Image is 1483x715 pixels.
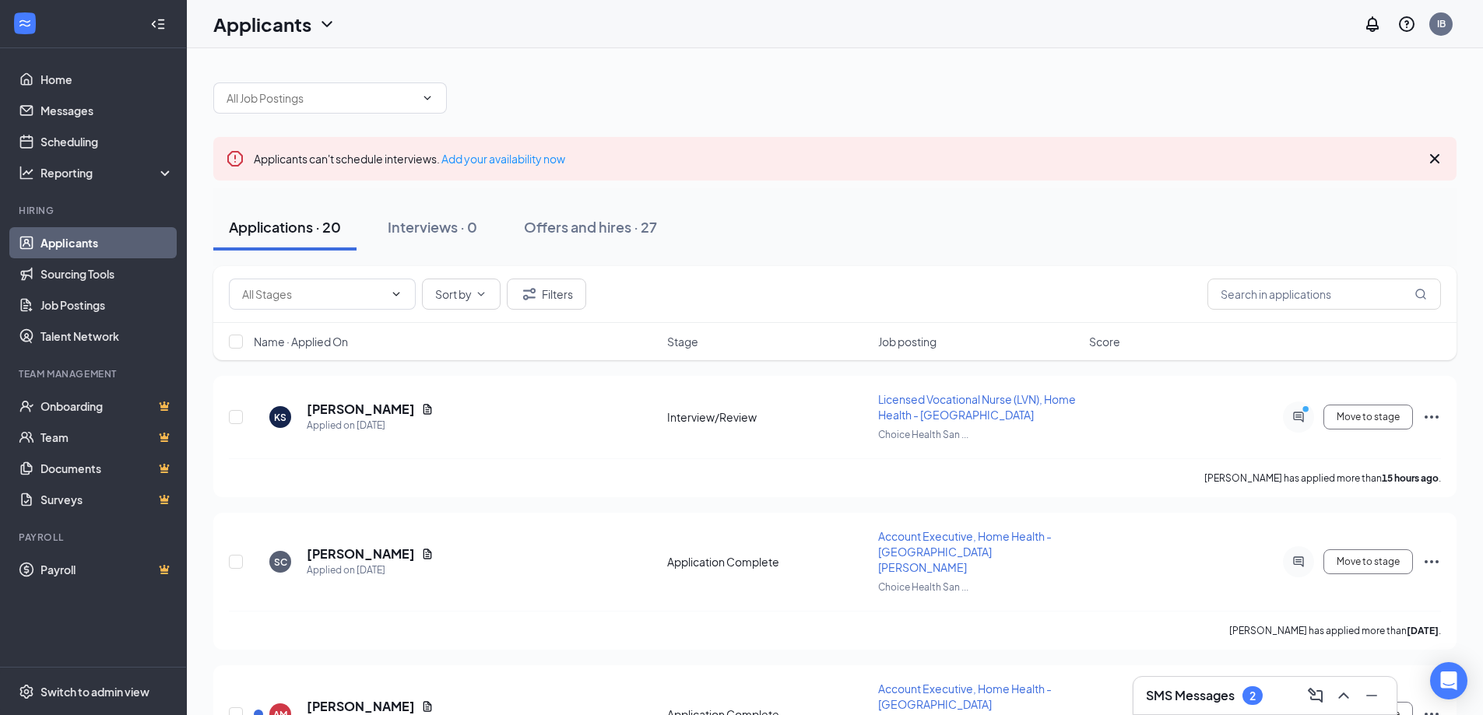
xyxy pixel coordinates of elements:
span: Account Executive, Home Health - [GEOGRAPHIC_DATA][PERSON_NAME] [878,529,1052,574]
button: Minimize [1359,683,1384,708]
svg: Minimize [1362,686,1381,705]
a: Home [40,64,174,95]
span: Name · Applied On [254,334,348,349]
div: Open Intercom Messenger [1430,662,1467,699]
svg: Ellipses [1422,552,1441,571]
span: Choice Health San ... [878,429,968,440]
b: 15 hours ago [1382,472,1439,484]
div: SC [274,556,287,569]
a: SurveysCrown [40,484,174,515]
div: Hiring [19,204,170,217]
span: Choice Health San ... [878,581,968,593]
svg: ChevronDown [475,288,487,300]
button: Filter Filters [507,279,586,310]
div: KS [274,411,286,424]
svg: ChevronDown [421,92,434,104]
svg: Settings [19,684,34,699]
button: ComposeMessage [1303,683,1328,708]
h1: Applicants [213,11,311,37]
a: Add your availability now [441,152,565,166]
a: Applicants [40,227,174,258]
svg: Filter [520,285,539,303]
svg: Error [226,149,244,168]
div: Applied on [DATE] [307,563,434,578]
svg: ChevronDown [318,15,336,33]
a: Job Postings [40,289,174,321]
input: All Stages [242,286,384,303]
div: Application Complete [667,554,869,570]
div: Reporting [40,165,174,181]
span: Stage [667,334,698,349]
div: Applications · 20 [229,217,341,237]
input: Search in applications [1207,279,1441,310]
p: [PERSON_NAME] has applied more than . [1229,624,1441,637]
div: Interviews · 0 [388,217,477,237]
svg: MagnifyingGlass [1414,288,1427,300]
button: ChevronUp [1331,683,1356,708]
a: DocumentsCrown [40,453,174,484]
svg: PrimaryDot [1299,405,1317,417]
a: OnboardingCrown [40,391,174,422]
svg: Cross [1425,149,1444,168]
a: Scheduling [40,126,174,157]
button: Sort byChevronDown [422,279,501,310]
p: [PERSON_NAME] has applied more than . [1204,471,1441,485]
svg: Document [421,700,434,713]
a: Messages [40,95,174,126]
a: TeamCrown [40,422,174,453]
div: 2 [1249,689,1256,703]
div: Interview/Review [667,409,869,425]
button: Move to stage [1323,405,1413,429]
div: Team Management [19,367,170,380]
div: Payroll [19,531,170,544]
b: [DATE] [1407,625,1439,636]
svg: WorkstreamLogo [17,16,33,31]
button: Move to stage [1323,549,1413,574]
svg: ChevronUp [1334,686,1353,705]
h3: SMS Messages [1146,687,1235,704]
svg: Collapse [150,16,166,32]
h5: [PERSON_NAME] [307,698,415,715]
div: Offers and hires · 27 [524,217,657,237]
span: Licensed Vocational Nurse (LVN), Home Health - [GEOGRAPHIC_DATA] [878,392,1076,422]
svg: Document [421,403,434,415]
h5: [PERSON_NAME] [307,401,415,418]
div: Applied on [DATE] [307,418,434,433]
svg: Analysis [19,165,34,181]
span: Sort by [435,289,472,300]
a: Talent Network [40,321,174,352]
svg: ActiveChat [1289,556,1308,568]
span: Job posting [878,334,937,349]
svg: Notifications [1363,15,1382,33]
a: Sourcing Tools [40,258,174,289]
div: IB [1437,17,1446,30]
svg: Document [421,548,434,560]
svg: QuestionInfo [1397,15,1416,33]
span: Score [1089,334,1120,349]
svg: Ellipses [1422,408,1441,426]
div: Switch to admin view [40,684,149,699]
a: PayrollCrown [40,554,174,585]
svg: ChevronDown [390,288,402,300]
input: All Job Postings [227,89,415,107]
svg: ComposeMessage [1306,686,1325,705]
span: Applicants can't schedule interviews. [254,152,565,166]
svg: ActiveChat [1289,411,1308,423]
h5: [PERSON_NAME] [307,545,415,563]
